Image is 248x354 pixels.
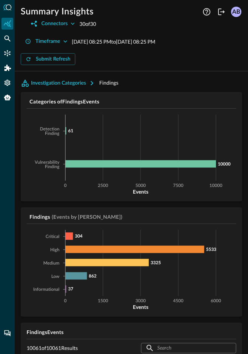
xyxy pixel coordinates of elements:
[64,184,67,188] tspan: 0
[99,79,118,86] span: Findings
[1,47,13,59] div: Connectors
[173,299,183,303] tspan: 4500
[135,299,146,303] tspan: 3000
[201,6,213,18] button: Help
[1,33,13,44] div: Federated Search
[173,184,183,188] tspan: 7500
[1,92,13,103] div: Query Agent
[43,261,59,266] tspan: Medium
[1,18,13,30] div: Summary Insights
[98,299,108,303] tspan: 1500
[218,161,231,167] tspan: 10000
[27,329,236,336] h5: Findings Events
[211,299,221,303] tspan: 6000
[27,18,79,30] button: Connectors
[68,286,73,292] tspan: 37
[151,260,161,265] tspan: 3325
[68,128,73,133] tspan: 61
[133,304,148,310] tspan: Events
[1,77,13,89] div: Settings
[50,248,59,252] tspan: High
[45,165,60,169] tspan: Finding
[35,37,60,46] div: Timeframe
[216,6,227,18] button: Logout
[45,132,60,136] tspan: Finding
[27,345,78,351] p: 10061 of 10061 Results
[30,98,236,105] h5: Categories of Findings Events
[64,299,67,303] tspan: 0
[231,7,241,17] div: AB
[21,77,99,89] button: Investigation Categories
[36,55,70,64] div: Submit Refresh
[210,184,223,188] tspan: 10000
[40,127,59,132] tspan: Detection
[135,184,146,188] tspan: 5000
[21,6,94,18] h1: Summary Insights
[133,188,148,195] tspan: Events
[21,53,75,65] button: Submit Refresh
[52,213,123,221] h5: (Events by [PERSON_NAME])
[46,235,59,239] tspan: Critical
[51,275,60,279] tspan: Low
[98,184,108,188] tspan: 2500
[79,20,96,28] p: 30 of 30
[34,160,60,165] tspan: Vulnerability
[21,35,72,47] button: Timeframe
[30,213,50,221] h5: Findings
[206,246,216,252] tspan: 5533
[75,233,83,239] tspan: 304
[1,327,13,339] div: Chat
[41,19,68,28] div: Connectors
[33,287,59,292] tspan: Informational
[72,38,155,45] p: [DATE] 08:25 PM to [DATE] 08:25 PM
[89,273,97,279] tspan: 862
[2,62,14,74] div: Addons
